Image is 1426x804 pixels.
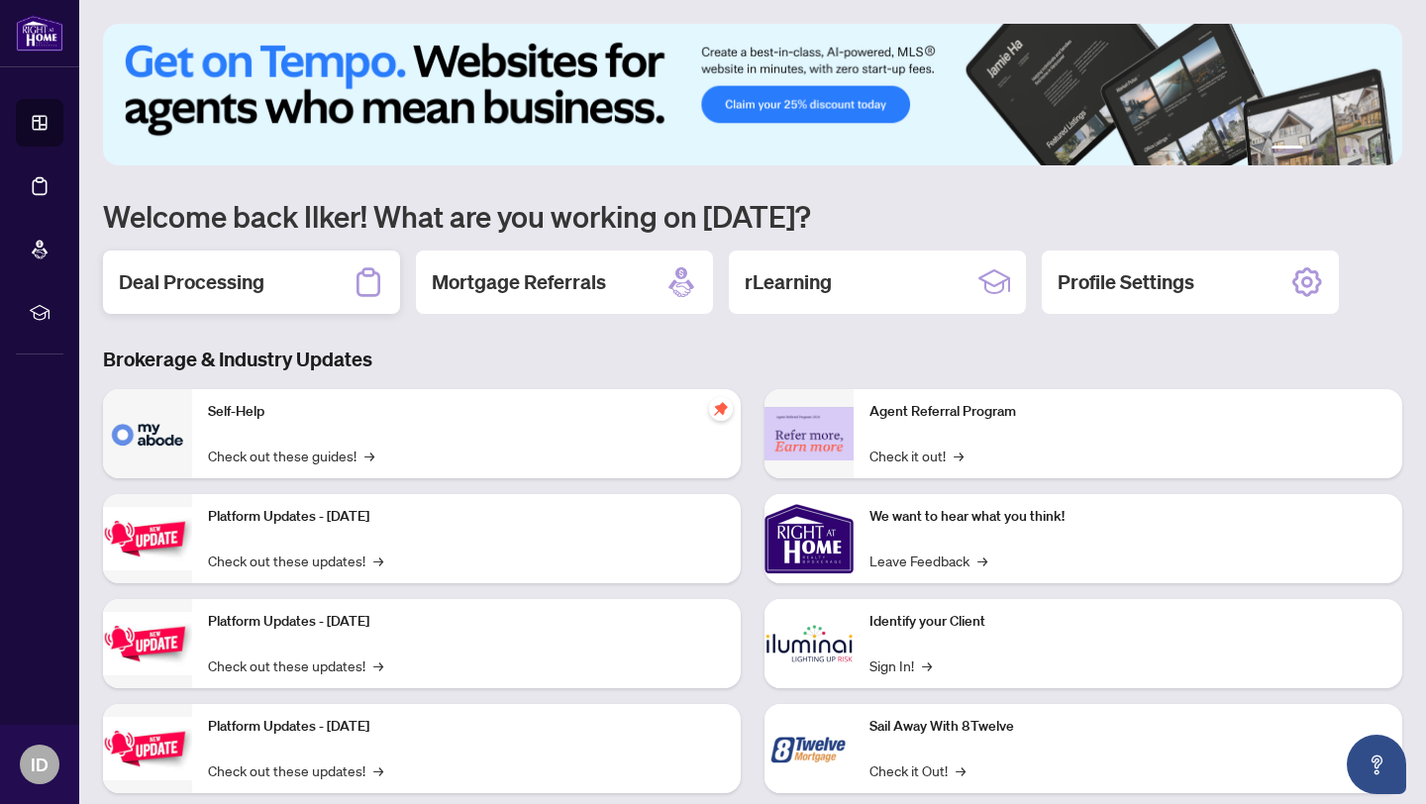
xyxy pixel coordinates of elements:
p: Platform Updates - [DATE] [208,716,725,738]
h2: Profile Settings [1058,268,1194,296]
a: Check it out!→ [869,445,964,466]
p: Self-Help [208,401,725,423]
h2: Deal Processing [119,268,264,296]
p: We want to hear what you think! [869,506,1386,528]
img: Agent Referral Program [764,407,854,461]
h2: Mortgage Referrals [432,268,606,296]
p: Sail Away With 8Twelve [869,716,1386,738]
a: Check out these updates!→ [208,550,383,571]
span: → [922,654,932,676]
img: Sail Away With 8Twelve [764,704,854,793]
p: Platform Updates - [DATE] [208,506,725,528]
span: → [956,759,966,781]
p: Identify your Client [869,611,1386,633]
img: Platform Updates - June 23, 2025 [103,717,192,779]
a: Check out these updates!→ [208,759,383,781]
span: pushpin [709,397,733,421]
img: We want to hear what you think! [764,494,854,583]
span: → [364,445,374,466]
span: → [373,759,383,781]
p: Platform Updates - [DATE] [208,611,725,633]
button: 3 [1327,146,1335,153]
span: → [954,445,964,466]
button: 2 [1311,146,1319,153]
a: Leave Feedback→ [869,550,987,571]
img: Identify your Client [764,599,854,688]
button: Open asap [1347,735,1406,794]
span: → [373,550,383,571]
p: Agent Referral Program [869,401,1386,423]
img: Platform Updates - July 8, 2025 [103,612,192,674]
a: Check out these guides!→ [208,445,374,466]
button: 5 [1359,146,1367,153]
button: 4 [1343,146,1351,153]
img: Self-Help [103,389,192,478]
h2: rLearning [745,268,832,296]
img: logo [16,15,63,51]
img: Slide 0 [103,24,1402,165]
a: Sign In!→ [869,654,932,676]
button: 1 [1272,146,1303,153]
span: → [977,550,987,571]
span: → [373,654,383,676]
button: 6 [1375,146,1382,153]
h1: Welcome back Ilker! What are you working on [DATE]? [103,197,1402,235]
a: Check out these updates!→ [208,654,383,676]
img: Platform Updates - July 21, 2025 [103,507,192,569]
a: Check it Out!→ [869,759,966,781]
h3: Brokerage & Industry Updates [103,346,1402,373]
span: ID [31,751,49,778]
